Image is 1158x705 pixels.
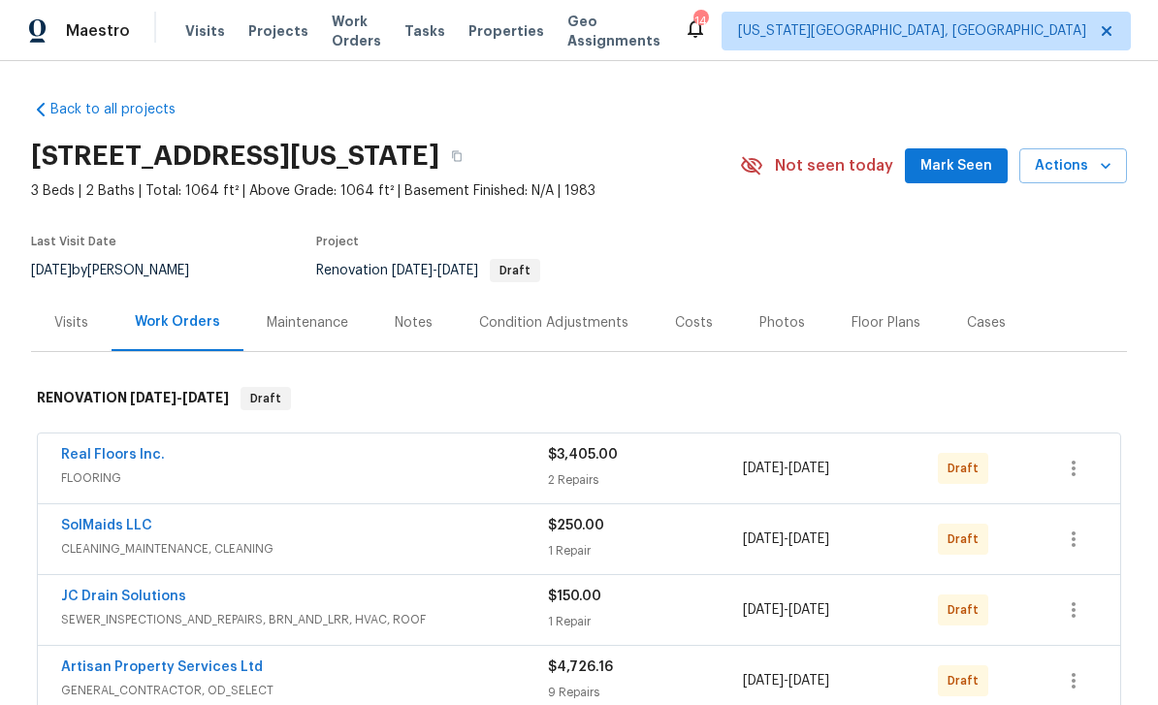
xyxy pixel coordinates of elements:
[743,459,829,478] span: -
[404,24,445,38] span: Tasks
[31,100,217,119] a: Back to all projects
[437,264,478,277] span: [DATE]
[948,600,986,620] span: Draft
[130,391,229,404] span: -
[743,532,784,546] span: [DATE]
[248,21,308,41] span: Projects
[905,148,1008,184] button: Mark Seen
[392,264,478,277] span: -
[548,541,743,561] div: 1 Repair
[31,146,439,166] h2: [STREET_ADDRESS][US_STATE]
[920,154,992,178] span: Mark Seen
[548,590,601,603] span: $150.00
[1035,154,1111,178] span: Actions
[967,313,1006,333] div: Cases
[61,448,165,462] a: Real Floors Inc.
[492,265,538,276] span: Draft
[395,313,433,333] div: Notes
[775,156,893,176] span: Not seen today
[392,264,433,277] span: [DATE]
[738,21,1086,41] span: [US_STATE][GEOGRAPHIC_DATA], [GEOGRAPHIC_DATA]
[548,470,743,490] div: 2 Repairs
[37,387,229,410] h6: RENOVATION
[788,603,829,617] span: [DATE]
[439,139,474,174] button: Copy Address
[31,368,1127,430] div: RENOVATION [DATE]-[DATE]Draft
[61,610,548,629] span: SEWER_INSPECTIONS_AND_REPAIRS, BRN_AND_LRR, HVAC, ROOF
[332,12,381,50] span: Work Orders
[948,529,986,549] span: Draft
[31,259,212,282] div: by [PERSON_NAME]
[31,264,72,277] span: [DATE]
[242,389,289,408] span: Draft
[54,313,88,333] div: Visits
[61,660,263,674] a: Artisan Property Services Ltd
[852,313,920,333] div: Floor Plans
[675,313,713,333] div: Costs
[61,590,186,603] a: JC Drain Solutions
[182,391,229,404] span: [DATE]
[61,681,548,700] span: GENERAL_CONTRACTOR, OD_SELECT
[788,532,829,546] span: [DATE]
[743,600,829,620] span: -
[548,660,613,674] span: $4,726.16
[468,21,544,41] span: Properties
[135,312,220,332] div: Work Orders
[1019,148,1127,184] button: Actions
[316,236,359,247] span: Project
[548,519,604,532] span: $250.00
[548,683,743,702] div: 9 Repairs
[185,21,225,41] span: Visits
[948,459,986,478] span: Draft
[743,462,784,475] span: [DATE]
[548,612,743,631] div: 1 Repair
[316,264,540,277] span: Renovation
[548,448,618,462] span: $3,405.00
[61,468,548,488] span: FLOORING
[743,674,784,688] span: [DATE]
[31,236,116,247] span: Last Visit Date
[61,519,152,532] a: SolMaids LLC
[31,181,740,201] span: 3 Beds | 2 Baths | Total: 1064 ft² | Above Grade: 1064 ft² | Basement Finished: N/A | 1983
[743,529,829,549] span: -
[948,671,986,690] span: Draft
[693,12,707,31] div: 14
[743,671,829,690] span: -
[66,21,130,41] span: Maestro
[788,674,829,688] span: [DATE]
[567,12,660,50] span: Geo Assignments
[61,539,548,559] span: CLEANING_MAINTENANCE, CLEANING
[479,313,628,333] div: Condition Adjustments
[759,313,805,333] div: Photos
[130,391,177,404] span: [DATE]
[267,313,348,333] div: Maintenance
[743,603,784,617] span: [DATE]
[788,462,829,475] span: [DATE]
